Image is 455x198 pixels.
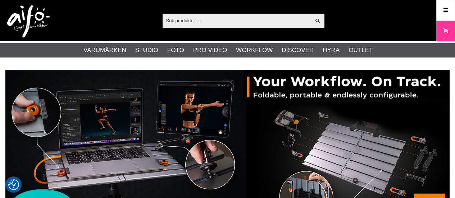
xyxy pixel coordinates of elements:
a: Foto [167,46,184,55]
input: Sök produkter ... [163,15,311,26]
a: Varumärken [83,46,126,55]
img: logo.png [7,5,50,38]
a: Hyra [323,46,340,55]
a: Discover [282,46,314,55]
img: Revisit consent button [8,179,19,190]
a: Outlet [349,46,373,55]
a: Pro Video [193,46,227,55]
a: Studio [135,46,158,55]
button: Samtyckesinställningar [8,178,19,191]
a: Workflow [236,46,273,55]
